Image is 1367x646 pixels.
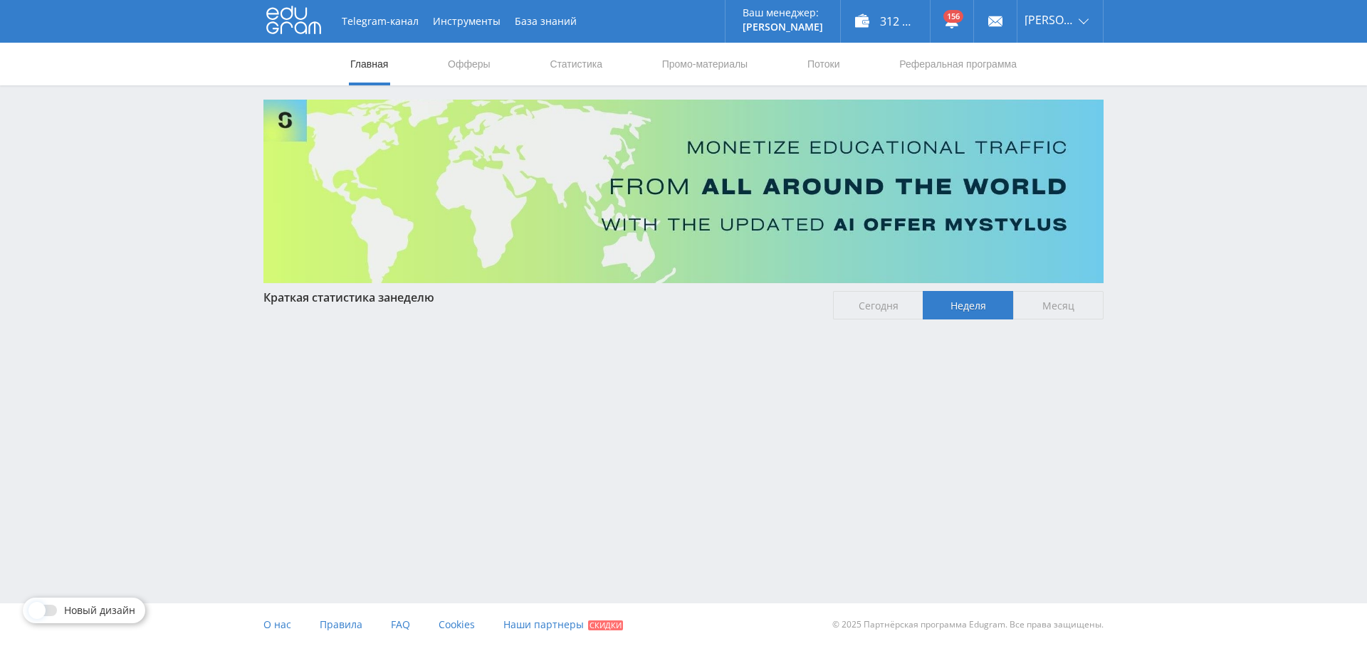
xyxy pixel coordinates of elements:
span: Наши партнеры [503,618,584,631]
span: Неделя [923,291,1013,319]
span: Месяц [1013,291,1104,319]
span: Cookies [439,618,475,631]
a: Промо-материалы [661,43,749,85]
p: Ваш менеджер: [743,7,823,18]
div: © 2025 Партнёрская программа Edugram. Все права защищены. [691,603,1104,646]
div: Краткая статистика за [263,291,819,304]
a: Cookies [439,603,475,646]
a: Статистика [548,43,604,85]
a: FAQ [391,603,410,646]
p: [PERSON_NAME] [743,21,823,33]
a: Потоки [806,43,842,85]
a: О нас [263,603,291,646]
span: неделю [390,290,434,305]
span: О нас [263,618,291,631]
span: Правила [320,618,362,631]
a: Офферы [446,43,492,85]
a: Реферальная программа [898,43,1018,85]
span: Скидки [588,620,623,630]
span: Сегодня [833,291,923,319]
a: Главная [349,43,389,85]
a: Правила [320,603,362,646]
span: [PERSON_NAME] [1025,14,1074,26]
a: Наши партнеры Скидки [503,603,623,646]
span: Новый дизайн [64,605,135,616]
img: Banner [263,100,1104,283]
span: FAQ [391,618,410,631]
